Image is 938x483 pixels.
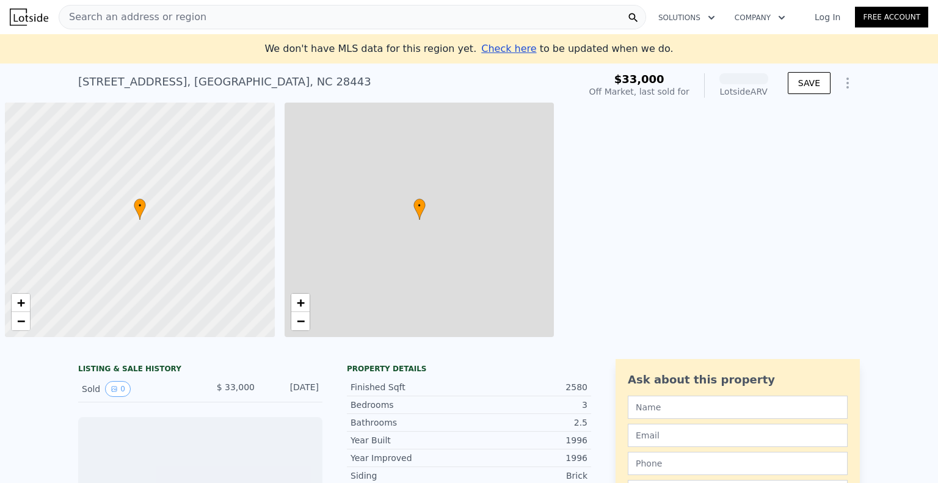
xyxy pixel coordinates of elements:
div: Bathrooms [351,416,469,429]
div: 3 [469,399,587,411]
a: Free Account [855,7,928,27]
span: − [17,313,25,329]
img: Lotside [10,9,48,26]
button: Company [725,7,795,29]
a: Zoom in [12,294,30,312]
div: [STREET_ADDRESS] , [GEOGRAPHIC_DATA] , NC 28443 [78,73,371,90]
span: • [413,200,426,211]
div: [DATE] [264,381,319,397]
div: 2.5 [469,416,587,429]
button: SAVE [788,72,831,94]
div: • [134,198,146,220]
span: Check here [481,43,536,54]
button: Show Options [835,71,860,95]
div: 1996 [469,434,587,446]
a: Log In [800,11,855,23]
div: Brick [469,470,587,482]
input: Email [628,424,848,447]
div: Year Improved [351,452,469,464]
a: Zoom out [291,312,310,330]
span: Search an address or region [59,10,206,24]
div: LISTING & SALE HISTORY [78,364,322,376]
span: − [296,313,304,329]
div: Finished Sqft [351,381,469,393]
div: 2580 [469,381,587,393]
div: Property details [347,364,591,374]
a: Zoom out [12,312,30,330]
div: Off Market, last sold for [589,85,689,98]
input: Phone [628,452,848,475]
input: Name [628,396,848,419]
div: Year Built [351,434,469,446]
span: + [17,295,25,310]
span: $ 33,000 [217,382,255,392]
div: Sold [82,381,191,397]
span: $33,000 [614,73,664,85]
span: • [134,200,146,211]
div: 1996 [469,452,587,464]
button: Solutions [649,7,725,29]
button: View historical data [105,381,131,397]
div: • [413,198,426,220]
div: Bedrooms [351,399,469,411]
div: to be updated when we do. [481,42,673,56]
div: Ask about this property [628,371,848,388]
a: Zoom in [291,294,310,312]
div: Lotside ARV [719,85,768,98]
div: Siding [351,470,469,482]
div: We don't have MLS data for this region yet. [264,42,673,56]
span: + [296,295,304,310]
